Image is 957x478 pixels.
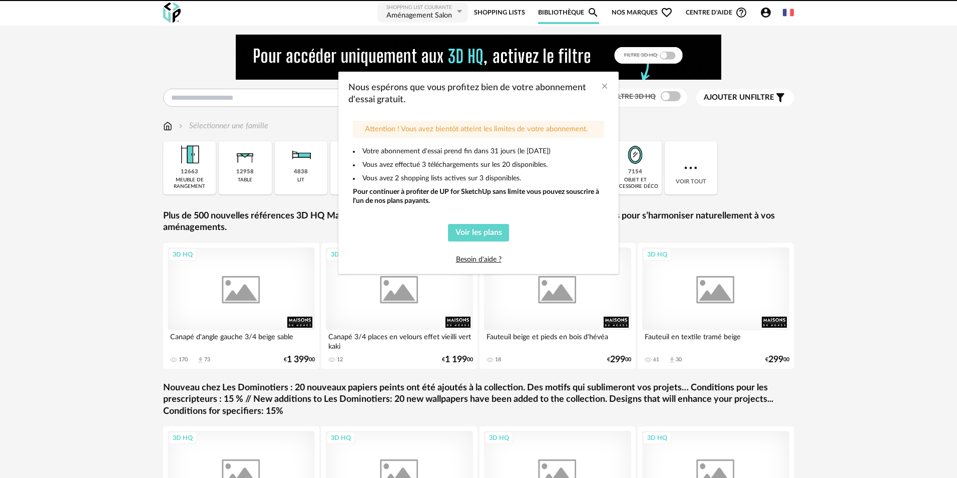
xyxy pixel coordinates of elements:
span: Attention ! Vous avez bientôt atteint les limites de votre abonnement. [365,125,588,133]
li: Vous avez 2 shopping lists actives sur 3 disponibles. [353,174,604,183]
div: Pour continuer à profiter de UP for SketchUp sans limite vous pouvez souscrire à l'un de nos plan... [353,187,604,205]
button: Voir les plans [448,224,510,242]
li: Votre abonnement d'essai prend fin dans 31 jours (le [DATE]) [353,147,604,156]
span: Voir les plans [455,228,502,236]
a: Besoin d'aide ? [456,256,502,263]
button: Close [601,82,609,92]
li: Vous avez effectué 3 téléchargements sur les 20 disponibles. [353,160,604,169]
span: Nous espérons que vous profitez bien de votre abonnement d'essai gratuit. [348,83,586,104]
div: dialog [338,72,619,274]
